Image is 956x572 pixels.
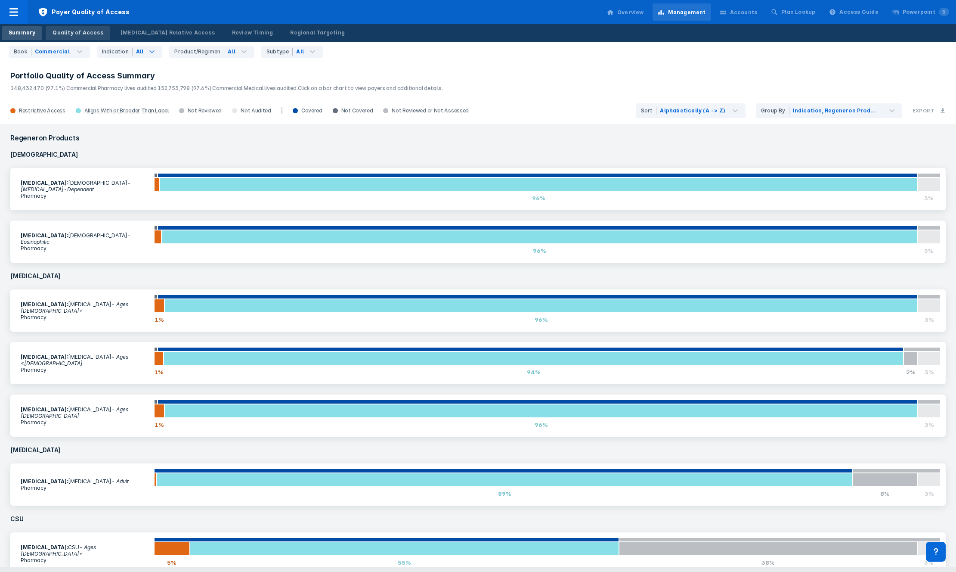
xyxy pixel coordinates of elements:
p: Pharmacy [21,314,149,320]
div: 3% [918,556,941,569]
p: Pharmacy [21,419,149,426]
a: Summary [2,26,42,40]
span: Click on a bar chart to view payers and additional details. [298,85,443,91]
div: Plan Lookup [781,8,815,16]
b: [MEDICAL_DATA] : [21,478,68,485]
div: 3% [918,313,941,326]
section: [DEMOGRAPHIC_DATA] [15,227,154,257]
b: [MEDICAL_DATA] : [21,232,68,239]
p: Pharmacy [21,245,149,252]
div: 96% [160,191,918,205]
h4: [DEMOGRAPHIC_DATA] [5,146,951,163]
div: 94% [164,365,903,379]
a: Accounts [715,3,763,21]
h3: Export [913,108,934,114]
div: All [228,48,235,56]
h4: [MEDICAL_DATA] [5,268,951,284]
div: 55% [190,556,619,569]
div: Review Timing [232,29,273,37]
h3: Portfolio Quality of Access Summary [10,71,946,81]
a: [MEDICAL_DATA]:[MEDICAL_DATA]- Ages [DEMOGRAPHIC_DATA]+Pharmacy1%96%3% [10,289,946,332]
div: Commercial [35,48,70,56]
div: Sort [641,107,657,115]
div: 3% [918,487,941,501]
i: - [MEDICAL_DATA]-Dependent [21,180,131,193]
div: All [296,48,304,56]
h4: [MEDICAL_DATA] [5,442,951,458]
div: Aligns With or Broader Than Label [84,107,169,114]
div: 1% [154,418,164,432]
section: [MEDICAL_DATA] [15,473,154,496]
div: 96% [161,244,918,258]
div: Quality of Access [53,29,103,37]
section: [DEMOGRAPHIC_DATA] [15,174,154,204]
a: [MEDICAL_DATA]:[MEDICAL_DATA]- AdultPharmacy89%8%3% [10,463,946,506]
i: - Adult [111,478,129,485]
div: Alphabetically (A -> Z) [660,107,725,115]
div: Not Audited [227,107,276,114]
div: Covered [288,107,328,114]
a: [MEDICAL_DATA]:[DEMOGRAPHIC_DATA]- [MEDICAL_DATA]-DependentPharmacy96%3% [10,168,946,210]
div: Accounts [730,9,758,16]
div: Book [14,48,31,56]
b: [MEDICAL_DATA] : [21,301,68,308]
section: [MEDICAL_DATA] [15,401,154,431]
p: Pharmacy [21,367,149,373]
p: Pharmacy [21,193,149,199]
div: 96% [164,313,918,326]
a: [MEDICAL_DATA]:[DEMOGRAPHIC_DATA]- EosinophilicPharmacy96%3% [10,221,946,263]
div: Not Reviewed or Not Assessed [378,107,474,114]
i: - Ages [DEMOGRAPHIC_DATA] [21,406,128,419]
div: 38% [619,556,918,569]
b: [MEDICAL_DATA] : [21,180,68,186]
div: 8% [853,487,918,501]
b: [MEDICAL_DATA] : [21,544,68,550]
section: [MEDICAL_DATA] [15,296,154,326]
div: Regional Targeting [290,29,345,37]
div: 2% [903,365,918,379]
span: 152,753,798 (97.6%) Commercial Medical lives audited. [158,85,297,91]
i: - Ages [DEMOGRAPHIC_DATA]+ [21,544,96,557]
p: Pharmacy [21,557,149,563]
div: 5% [154,556,189,569]
div: 3% [918,418,941,432]
h4: CSU [5,511,951,527]
p: Pharmacy [21,485,149,491]
a: Overview [602,3,649,21]
div: Not Reviewed [174,107,227,114]
div: [MEDICAL_DATA] Relative Access [121,29,215,37]
div: Access Guide [839,8,878,16]
div: Group By [761,107,789,115]
a: [MEDICAL_DATA] Relative Access [114,26,222,40]
a: Review Timing [225,26,280,40]
i: - Ages [DEMOGRAPHIC_DATA]+ [21,301,128,314]
div: Indication, Regeneron Products [793,107,876,115]
div: Contact Support [926,542,946,562]
button: Export [907,103,951,119]
div: Product/Regimen [174,48,224,56]
div: Subtype [266,48,293,56]
b: [MEDICAL_DATA] : [21,354,68,360]
a: Management [653,3,711,21]
i: - Eosinophilic [21,232,131,245]
section: CSU [15,539,154,569]
section: [MEDICAL_DATA] [15,348,154,378]
div: Restrictive Access [19,107,65,114]
div: Powerpoint [903,8,949,16]
span: 148,432,470 (97.1%) Commercial Pharmacy lives audited. [10,85,158,91]
span: 5 [939,8,949,16]
div: Summary [9,29,35,37]
div: All [136,48,144,56]
a: Quality of Access [46,26,110,40]
div: 3% [918,365,941,379]
div: 89% [157,487,853,501]
a: [MEDICAL_DATA]:[MEDICAL_DATA]- Ages <[DEMOGRAPHIC_DATA]Pharmacy1%94%2%3% [10,342,946,384]
div: 1% [154,313,164,326]
div: 3% [918,244,941,258]
h3: Regeneron Products [5,129,951,146]
a: Regional Targeting [283,26,352,40]
div: 96% [164,418,918,432]
div: Not Covered [328,107,378,114]
div: Indication [102,48,133,56]
i: - Ages <[DEMOGRAPHIC_DATA] [21,354,128,367]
